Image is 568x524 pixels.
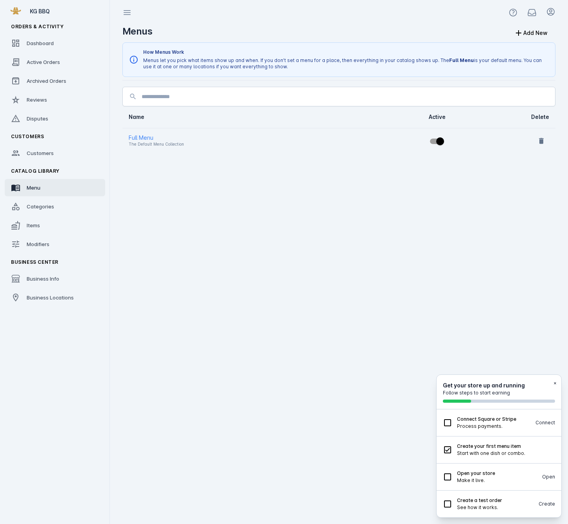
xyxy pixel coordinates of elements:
[5,217,105,234] a: Items
[535,419,555,426] button: Connect
[457,477,537,484] p: Make it live.
[27,59,60,65] span: Active Orders
[5,144,105,162] a: Customers
[5,72,105,89] a: Archived Orders
[143,57,549,70] p: Menus let you pick what items show up and when. If you don’t set a menu for a place, then everyth...
[5,236,105,253] a: Modifiers
[27,184,40,191] span: Menu
[5,270,105,287] a: Business Info
[457,450,555,457] p: Start with one dish or combo.
[553,380,557,387] button: ×
[30,7,102,15] div: KG BBQ
[5,35,105,52] a: Dashboard
[27,241,49,247] span: Modifiers
[129,133,346,142] div: Full Menu
[5,289,105,306] a: Business Locations
[457,504,534,511] p: See how it works.
[457,497,534,504] h3: Create a test order
[122,25,152,41] h2: Menus
[5,53,105,71] a: Active Orders
[443,381,555,389] h2: Get your store up and running
[5,179,105,196] a: Menu
[5,198,105,215] a: Categories
[539,500,555,508] button: Create
[27,115,48,122] span: Disputes
[506,25,555,41] button: Add New
[457,443,555,450] h3: Create your first menu item
[27,97,47,103] span: Reviews
[523,30,548,36] div: Add New
[143,49,549,56] p: How Menus Work
[27,40,54,46] span: Dashboard
[27,276,59,282] span: Business Info
[531,113,549,121] div: Delete
[27,78,66,84] span: Archived Orders
[5,91,105,108] a: Reviews
[429,113,446,121] div: Active
[5,110,105,127] a: Disputes
[457,416,531,423] h3: Connect Square or Stripe
[11,259,58,265] span: Business Center
[457,470,537,477] h3: Open your store
[457,423,531,430] p: Process payments.
[129,113,144,121] div: Name
[27,150,54,156] span: Customers
[542,473,555,480] button: Open
[11,168,60,174] span: Catalog Library
[11,24,64,29] span: Orders & Activity
[129,139,346,149] div: The Default Menu Collection
[27,294,74,301] span: Business Locations
[11,133,44,139] span: Customers
[27,222,40,228] span: Items
[443,389,555,396] p: Follow steps to start earning
[27,203,54,210] span: Categories
[449,57,474,63] strong: Full Menu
